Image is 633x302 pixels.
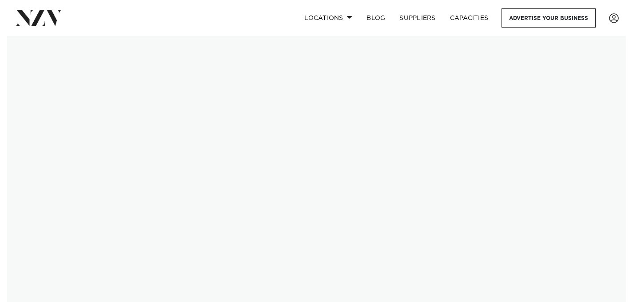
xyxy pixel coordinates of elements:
[297,8,359,28] a: Locations
[392,8,442,28] a: SUPPLIERS
[502,8,596,28] a: Advertise your business
[359,8,392,28] a: BLOG
[443,8,496,28] a: Capacities
[14,10,63,26] img: nzv-logo.png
